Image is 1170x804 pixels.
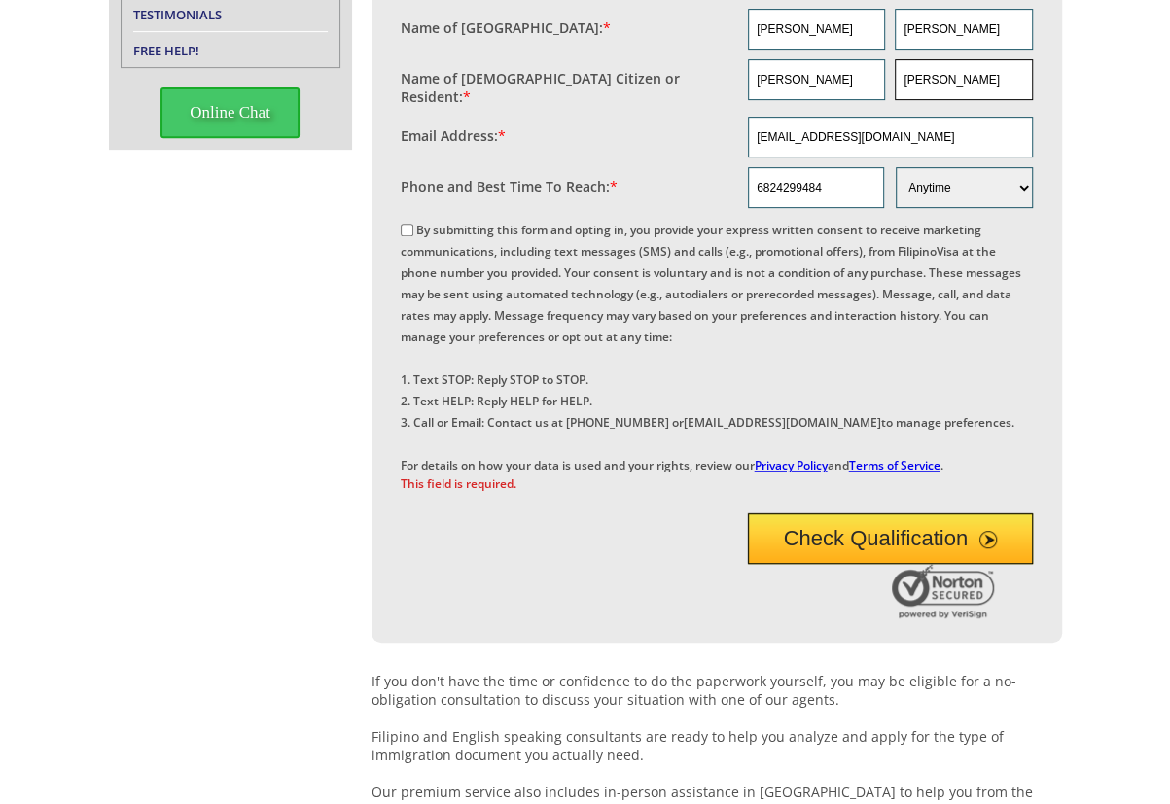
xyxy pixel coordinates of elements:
[748,167,884,208] input: Phone
[748,9,885,50] input: First Name
[748,117,1033,157] input: Email Address
[895,9,1032,50] input: Last Name
[401,224,413,236] input: By submitting this form and opting in, you provide your express written consent to receive market...
[401,126,506,145] label: Email Address:
[896,167,1032,208] select: Phone and Best Reach Time are required.
[401,222,1021,473] label: By submitting this form and opting in, you provide your express written consent to receive market...
[133,6,222,23] a: TESTIMONIALS
[849,457,940,473] a: Terms of Service
[401,177,618,195] label: Phone and Best Time To Reach:
[160,87,300,138] span: Online Chat
[748,513,1033,564] button: Check Qualification
[401,18,611,37] label: Name of [GEOGRAPHIC_DATA]:
[133,42,199,59] a: FREE HELP!
[401,69,729,106] label: Name of [DEMOGRAPHIC_DATA] Citizen or Resident:
[401,474,1033,494] span: This field is required.
[748,59,885,100] input: First Name
[895,59,1032,100] input: Last Name
[755,457,828,473] a: Privacy Policy
[892,564,999,618] img: Norton Secured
